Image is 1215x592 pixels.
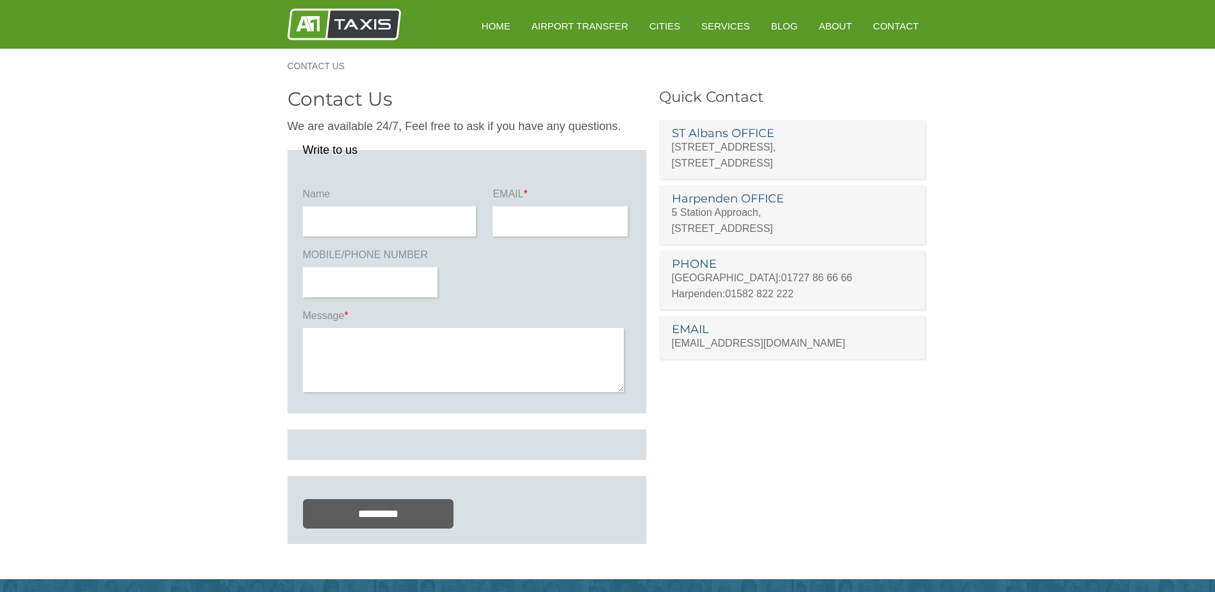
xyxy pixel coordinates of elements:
[864,10,927,42] a: Contact
[473,10,519,42] a: HOME
[692,10,759,42] a: Services
[672,324,913,335] h3: EMAIL
[672,139,913,171] p: [STREET_ADDRESS], [STREET_ADDRESS]
[493,187,630,206] label: EMAIL
[303,187,480,206] label: Name
[288,90,646,109] h2: Contact Us
[672,338,845,349] a: [EMAIL_ADDRESS][DOMAIN_NAME]
[810,10,861,42] a: About
[672,204,913,236] p: 5 Station Approach, [STREET_ADDRESS]
[288,62,358,70] a: Contact Us
[523,10,637,42] a: Airport Transfer
[288,8,401,40] img: A1 Taxis
[672,270,913,286] p: [GEOGRAPHIC_DATA]:
[762,10,807,42] a: Blog
[781,272,852,283] a: 01727 86 66 66
[288,119,646,135] p: We are available 24/7, Feel free to ask if you have any questions.
[303,144,358,156] legend: Write to us
[659,90,928,104] h3: Quick Contact
[640,10,689,42] a: Cities
[672,258,913,270] h3: PHONE
[672,127,913,139] h3: ST Albans OFFICE
[303,309,631,328] label: Message
[672,286,913,302] p: Harpenden:
[672,193,913,204] h3: Harpenden OFFICE
[725,288,794,299] a: 01582 822 222
[303,248,441,267] label: MOBILE/PHONE NUMBER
